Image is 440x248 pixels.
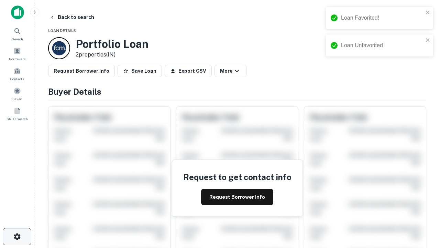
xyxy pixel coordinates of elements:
[165,65,212,77] button: Export CSV
[183,171,291,183] h4: Request to get contact info
[11,6,24,19] img: capitalize-icon.png
[341,41,423,50] div: Loan Unfavorited
[341,14,423,22] div: Loan Favorited!
[7,116,28,122] span: SREO Search
[426,10,430,16] button: close
[2,24,32,43] a: Search
[48,65,115,77] button: Request Borrower Info
[406,171,440,204] iframe: Chat Widget
[48,29,76,33] span: Loan Details
[10,76,24,82] span: Contacts
[2,84,32,103] a: Saved
[118,65,162,77] button: Save Loan
[12,96,22,102] span: Saved
[12,36,23,42] span: Search
[47,11,97,23] button: Back to search
[214,65,246,77] button: More
[48,85,426,98] h4: Buyer Details
[76,38,148,51] h3: Portfolio Loan
[426,37,430,44] button: close
[2,44,32,63] a: Borrowers
[2,64,32,83] a: Contacts
[76,51,148,59] p: 2 properties (IN)
[9,56,25,62] span: Borrowers
[201,189,273,205] button: Request Borrower Info
[2,104,32,123] a: SREO Search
